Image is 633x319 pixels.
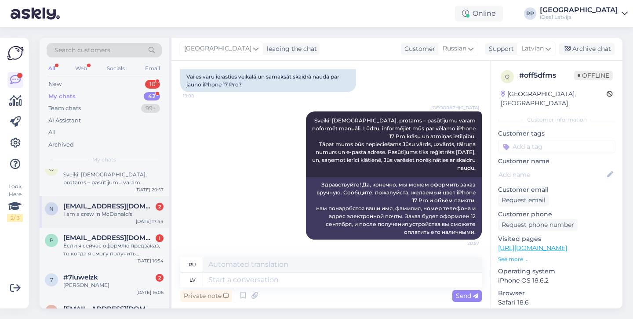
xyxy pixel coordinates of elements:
p: Customer phone [498,210,615,219]
p: Customer name [498,157,615,166]
div: [DATE] 16:54 [136,258,164,264]
div: Здравствуйте! Да, конечно, мы можем оформить заказ вручную. Сообщите, пожалуйста, желаемый цвет i... [306,177,482,240]
div: 2 [156,203,164,211]
div: Customer [401,44,435,54]
span: My chats [92,156,116,164]
div: Look Here [7,183,23,222]
input: Add a tag [498,140,615,153]
div: Customer information [498,116,615,124]
span: packovska.ksenija@gmail.com [63,234,155,242]
span: nijumon65@gmail.com [63,202,155,210]
span: p [50,237,54,244]
div: 1 [156,234,164,242]
span: o [49,166,54,172]
p: Operating system [498,267,615,276]
div: 10 [145,80,160,89]
div: leading the chat [263,44,317,54]
span: #7luwelzk [63,273,98,281]
div: # off5dfms [519,70,574,81]
div: 42 [144,92,160,101]
a: [GEOGRAPHIC_DATA]iDeal Latvija [540,7,628,21]
div: Socials [105,63,127,74]
span: 20:57 [446,240,479,247]
div: Web [73,63,89,74]
span: yusufozkayatr@gmail.com [63,305,155,313]
div: Email [143,63,162,74]
span: [GEOGRAPHIC_DATA] [431,104,479,111]
div: All [47,63,57,74]
div: [PERSON_NAME] [63,281,164,289]
p: Safari 18.6 [498,298,615,307]
div: Archived [48,140,74,149]
span: 7 [50,276,53,283]
div: [DATE] 20:57 [135,186,164,193]
span: Send [456,292,478,300]
div: [GEOGRAPHIC_DATA], [GEOGRAPHIC_DATA] [501,90,607,108]
div: Online [455,6,503,22]
div: Support [485,44,514,54]
div: RP [524,7,536,20]
p: Visited pages [498,234,615,244]
div: Team chats [48,104,81,113]
img: Askly Logo [7,45,24,61]
div: ru [189,257,196,272]
input: Add name [498,170,605,179]
p: Browser [498,289,615,298]
div: Request phone number [498,219,578,231]
span: Search customers [55,46,110,55]
a: [URL][DOMAIN_NAME] [498,244,567,252]
span: Russian [443,44,466,54]
div: 2 [156,274,164,282]
div: Archive chat [559,43,615,55]
div: 2 / 3 [7,214,23,222]
div: Sveiki! [DEMOGRAPHIC_DATA], protams – pasūtījumu varam noformēt manuāli. Lūdzu, informējiet mūs p... [63,171,164,186]
div: 99+ [141,104,160,113]
div: iDeal Latvija [540,14,618,21]
div: [DATE] 17:44 [136,218,164,225]
span: [GEOGRAPHIC_DATA] [184,44,251,54]
div: Request email [498,194,549,206]
div: lv [189,272,196,287]
p: Customer email [498,185,615,194]
div: My chats [48,92,76,101]
span: n [49,205,54,212]
div: Vai es varu ierasties veikalā un samaksāt skaidrā naudā par jauno iPhone 17 Pro? [180,69,356,92]
div: Если я сейчас оформлю предзаказ, то когда я смогу получить наушники? [63,242,164,258]
span: Sveiki! [DEMOGRAPHIC_DATA], protams – pasūtījumu varam noformēt manuāli. Lūdzu, informējiet mūs p... [312,117,477,171]
div: All [48,128,56,137]
div: I am a crew in McDonald's [63,210,164,218]
div: [DATE] 16:06 [136,289,164,296]
p: See more ... [498,255,615,263]
span: Offline [574,71,613,80]
p: iPhone OS 18.6.2 [498,276,615,285]
div: [GEOGRAPHIC_DATA] [540,7,618,14]
span: y [50,308,53,315]
div: New [48,80,62,89]
span: 19:08 [183,93,216,99]
span: Latvian [521,44,544,54]
span: o [505,73,509,80]
p: Customer tags [498,129,615,138]
div: AI Assistant [48,116,81,125]
div: Private note [180,290,232,302]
